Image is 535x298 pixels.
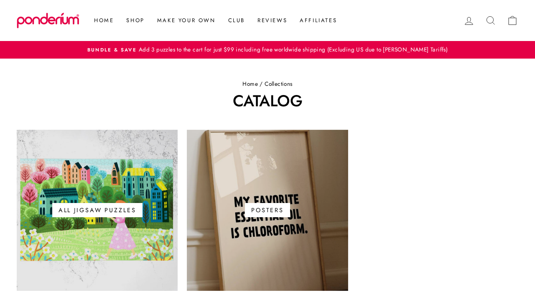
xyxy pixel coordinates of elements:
h1: Catalog [17,93,518,109]
nav: breadcrumbs [17,80,518,89]
a: Shop [120,13,150,28]
a: Bundle & SaveAdd 3 puzzles to the cart for just $99 including free worldwide shipping (Excluding ... [19,45,516,54]
span: All Jigsaw Puzzles [52,203,143,217]
ul: Primary [84,13,343,28]
a: Posters [187,130,348,291]
img: Ponderium [17,13,79,28]
a: Club [222,13,251,28]
a: Make Your Own [151,13,222,28]
a: Reviews [251,13,293,28]
span: / [260,80,262,88]
a: Affiliates [293,13,343,28]
span: Collections [265,80,292,88]
a: Home [242,80,258,88]
span: Add 3 puzzles to the cart for just $99 including free worldwide shipping (Excluding US due to [PE... [137,45,448,54]
span: Bundle & Save [87,46,137,53]
a: Home [88,13,120,28]
span: Posters [245,203,290,217]
a: All Jigsaw Puzzles [17,130,178,291]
